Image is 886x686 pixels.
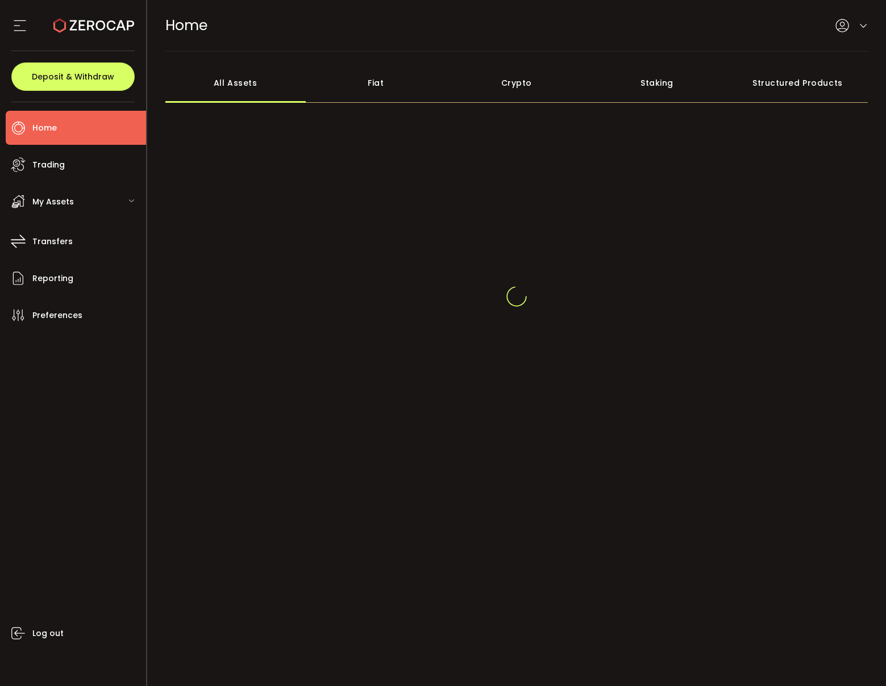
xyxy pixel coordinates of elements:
[32,73,114,81] span: Deposit & Withdraw
[446,63,586,103] div: Crypto
[165,63,306,103] div: All Assets
[32,307,82,324] span: Preferences
[306,63,446,103] div: Fiat
[165,15,207,35] span: Home
[32,194,74,210] span: My Assets
[32,120,57,136] span: Home
[32,233,73,250] span: Transfers
[11,62,135,91] button: Deposit & Withdraw
[727,63,868,103] div: Structured Products
[586,63,727,103] div: Staking
[32,157,65,173] span: Trading
[32,625,64,642] span: Log out
[32,270,73,287] span: Reporting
